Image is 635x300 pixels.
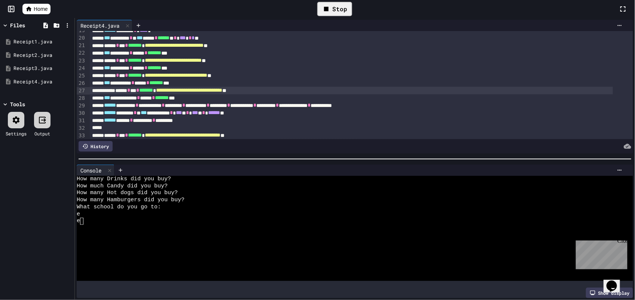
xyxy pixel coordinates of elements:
[13,38,72,46] div: Receipt1.java
[77,165,115,176] div: Console
[3,3,52,48] div: Chat with us now!Close
[77,197,184,204] span: How many Hamburgers did you buy?
[77,204,161,211] span: What school do you go to:
[10,21,25,29] div: Files
[77,218,80,225] span: e
[77,20,132,31] div: Receipt4.java
[77,117,86,125] div: 31
[13,78,72,86] div: Receipt4.java
[22,4,51,14] a: Home
[77,65,86,72] div: 24
[13,52,72,59] div: Receipt2.java
[77,22,123,30] div: Receipt4.java
[13,65,72,72] div: Receipt3.java
[77,72,86,80] div: 25
[77,57,86,65] div: 23
[604,270,628,293] iframe: chat widget
[77,27,86,34] div: 19
[77,132,86,140] div: 33
[77,166,105,174] div: Console
[10,100,25,108] div: Tools
[34,5,48,13] span: Home
[77,34,86,42] div: 20
[77,125,86,132] div: 32
[77,176,171,183] span: How many Drinks did you buy?
[77,95,86,102] div: 28
[77,102,86,110] div: 29
[77,190,178,197] span: How many Hot dogs did you buy?
[77,183,168,190] span: How much Candy did you buy?
[77,42,86,49] div: 21
[77,211,80,218] span: e
[77,87,86,95] div: 27
[77,80,86,87] div: 26
[79,141,113,151] div: History
[6,130,27,137] div: Settings
[77,110,86,117] div: 30
[586,288,633,298] div: Show display
[77,49,86,57] div: 22
[317,2,352,16] div: Stop
[34,130,50,137] div: Output
[573,238,628,269] iframe: chat widget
